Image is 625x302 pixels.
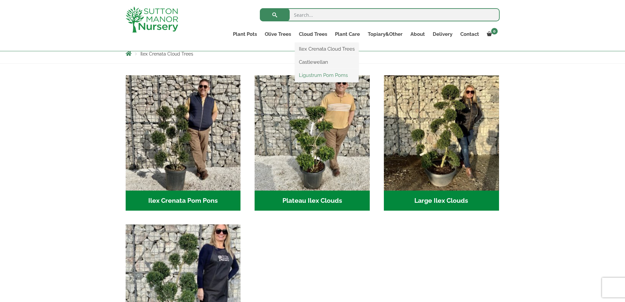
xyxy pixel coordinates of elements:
[255,191,370,211] h2: Plateau Ilex Clouds
[126,191,241,211] h2: Ilex Crenata Pom Pons
[491,28,498,35] span: 0
[429,30,456,39] a: Delivery
[331,30,364,39] a: Plant Care
[456,30,483,39] a: Contact
[255,75,370,191] img: Plateau Ilex Clouds
[255,75,370,211] a: Visit product category Plateau Ilex Clouds
[384,191,499,211] h2: Large Ilex Clouds
[261,30,295,39] a: Olive Trees
[295,57,359,67] a: Castlewellan
[126,75,241,191] img: Ilex Crenata Pom Pons
[229,30,261,39] a: Plant Pots
[406,30,429,39] a: About
[483,30,500,39] a: 0
[126,7,178,33] img: logo
[295,30,331,39] a: Cloud Trees
[295,70,359,80] a: Ligustrum Pom Poms
[295,44,359,54] a: Ilex Crenata Cloud Trees
[260,8,500,21] input: Search...
[126,75,241,211] a: Visit product category Ilex Crenata Pom Pons
[126,51,500,56] nav: Breadcrumbs
[140,51,193,57] span: Ilex Crenata Cloud Trees
[384,75,499,211] a: Visit product category Large Ilex Clouds
[384,75,499,191] img: Large Ilex Clouds
[364,30,406,39] a: Topiary&Other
